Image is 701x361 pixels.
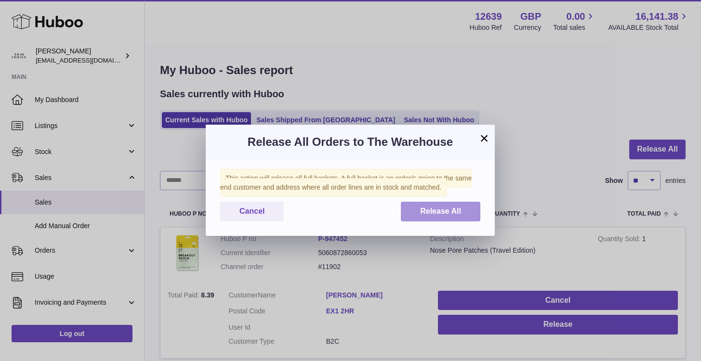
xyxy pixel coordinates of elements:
button: Release All [401,202,480,221]
h3: Release All Orders to The Warehouse [220,134,480,150]
span: Release All [420,207,461,215]
span: This action will release all full baskets. A full basket is an order/s going to the same end cust... [220,169,472,196]
button: × [478,132,490,144]
button: Cancel [220,202,284,221]
span: Cancel [239,207,265,215]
